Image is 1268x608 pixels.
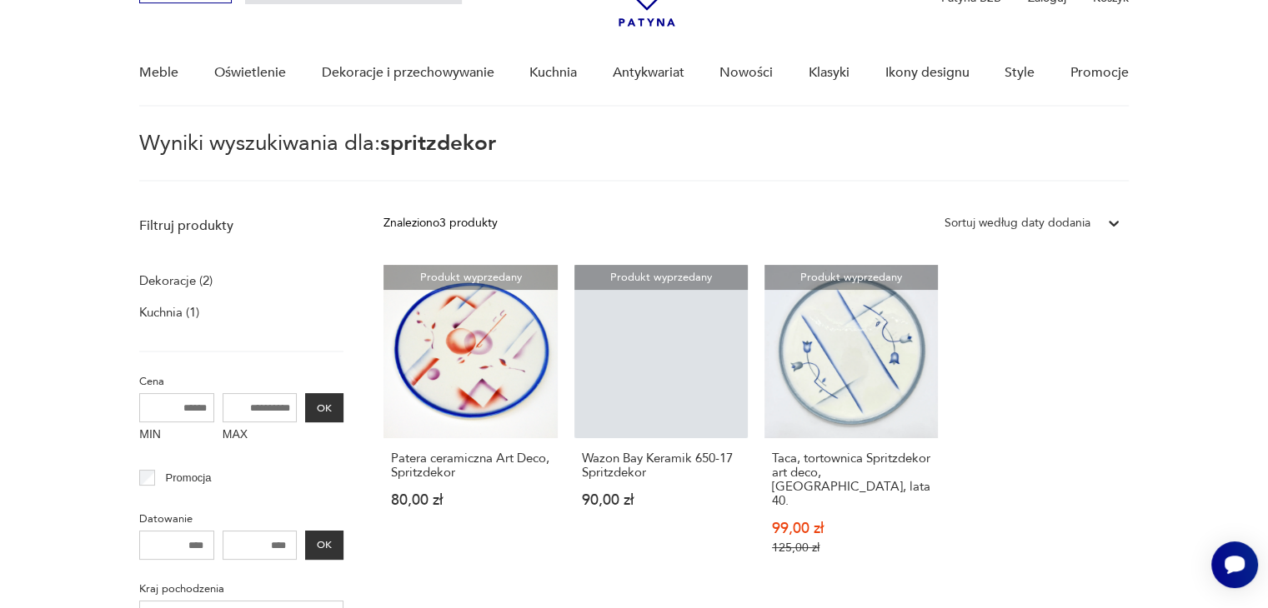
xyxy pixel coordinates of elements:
iframe: Smartsupp widget button [1211,541,1258,588]
p: Filtruj produkty [139,217,343,235]
div: Znaleziono 3 produkty [383,214,498,232]
p: Kraj pochodzenia [139,580,343,598]
a: Antykwariat [613,41,684,105]
label: MAX [223,422,298,449]
button: OK [305,393,343,422]
h3: Wazon Bay Keramik 650-17 Spritzdekor [582,451,740,480]
a: Kuchnia [529,41,577,105]
a: Dekoracje i przechowywanie [321,41,494,105]
a: Produkt wyprzedanyPatera ceramiczna Art Deco, SpritzdekorPatera ceramiczna Art Deco, Spritzdekor8... [383,265,557,587]
a: Style [1005,41,1035,105]
p: Wyniki wyszukiwania dla: [139,133,1128,182]
p: 80,00 zł [391,493,549,507]
a: Nowości [719,41,773,105]
p: 99,00 zł [772,521,930,536]
h3: Taca, tortownica Spritzdekor art deco, [GEOGRAPHIC_DATA], lata 40. [772,451,930,508]
a: Ikony designu [885,41,969,105]
a: Produkt wyprzedanyWazon Bay Keramik 650-17 SpritzdekorWazon Bay Keramik 650-17 Spritzdekor90,00 zł [574,265,748,587]
div: Sortuj według daty dodania [945,214,1090,232]
a: Produkt wyprzedanyTaca, tortownica Spritzdekor art deco, Niemcy, lata 40.Taca, tortownica Spritzd... [764,265,938,587]
label: MIN [139,422,214,449]
p: 90,00 zł [582,493,740,507]
p: Datowanie [139,510,343,528]
h3: Patera ceramiczna Art Deco, Spritzdekor [391,451,549,480]
p: Cena [139,372,343,391]
a: Oświetlenie [214,41,286,105]
span: spritzdekor [380,128,496,158]
a: Klasyki [809,41,850,105]
a: Meble [139,41,178,105]
a: Kuchnia (1) [139,301,199,324]
p: Promocja [166,469,212,487]
p: 125,00 zł [772,541,930,555]
button: OK [305,531,343,560]
a: Promocje [1070,41,1129,105]
a: Dekoracje (2) [139,269,213,292]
